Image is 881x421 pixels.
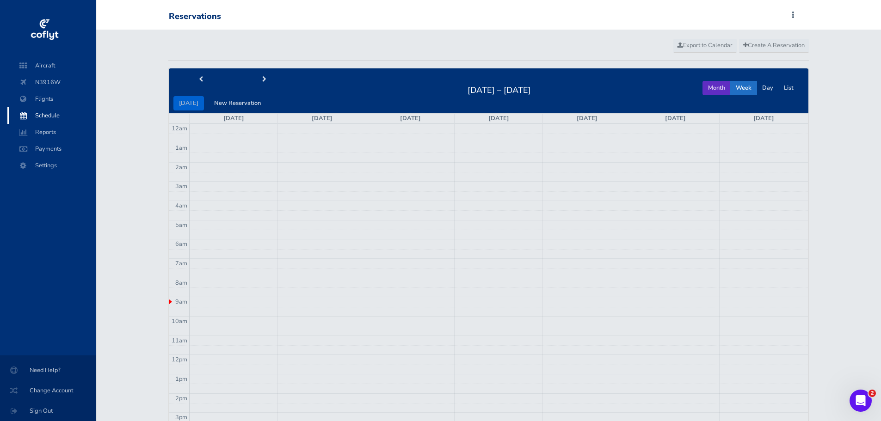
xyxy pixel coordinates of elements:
[29,16,60,44] img: coflyt logo
[17,74,87,91] span: N3916W
[175,394,187,403] span: 2pm
[169,12,221,22] div: Reservations
[175,182,187,190] span: 3am
[665,114,686,122] a: [DATE]
[172,317,187,325] span: 10am
[312,114,333,122] a: [DATE]
[175,240,187,248] span: 6am
[17,107,87,124] span: Schedule
[778,81,799,95] button: List
[175,259,187,268] span: 7am
[223,114,244,122] a: [DATE]
[172,355,187,364] span: 12pm
[869,390,876,397] span: 2
[17,157,87,174] span: Settings
[17,91,87,107] span: Flights
[488,114,509,122] a: [DATE]
[739,39,809,53] a: Create A Reservation
[17,124,87,140] span: Reports
[175,144,187,152] span: 1am
[11,382,85,399] span: Change Account
[730,81,757,95] button: Week
[169,73,233,87] button: prev
[175,221,187,229] span: 5am
[175,163,187,171] span: 2am
[175,375,187,383] span: 1pm
[17,140,87,157] span: Payments
[11,362,85,378] span: Need Help?
[757,81,779,95] button: Day
[577,114,598,122] a: [DATE]
[753,114,774,122] a: [DATE]
[172,124,187,133] span: 12am
[175,201,187,210] span: 4am
[400,114,421,122] a: [DATE]
[678,41,733,49] span: Export to Calendar
[11,403,85,419] span: Sign Out
[673,39,737,53] a: Export to Calendar
[175,298,187,306] span: 9am
[172,336,187,345] span: 11am
[209,96,266,110] button: New Reservation
[702,81,731,95] button: Month
[743,41,805,49] span: Create A Reservation
[175,279,187,287] span: 8am
[233,73,296,87] button: next
[850,390,872,412] iframe: Intercom live chat
[17,57,87,74] span: Aircraft
[173,96,204,110] button: [DATE]
[462,83,536,96] h2: [DATE] – [DATE]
